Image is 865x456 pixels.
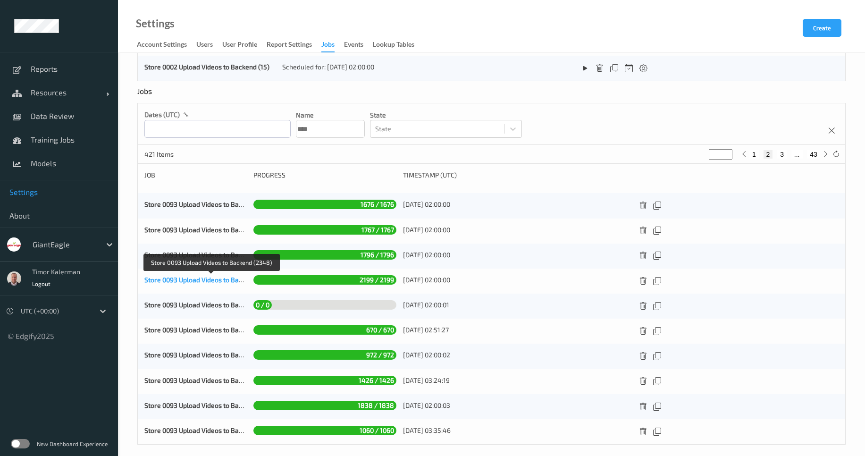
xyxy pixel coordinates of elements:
a: Settings [136,19,175,28]
div: Jobs [321,40,335,52]
div: users [196,40,213,51]
a: Store 0002 Upload Videos to Backend (15) [144,63,269,71]
p: dates (UTC) [144,110,180,119]
div: [DATE] 02:00:01 [403,300,628,310]
div: events [344,40,363,51]
div: User Profile [222,40,257,51]
p: State [370,110,522,120]
div: Scheduled for: [DATE] 02:00:00 [282,62,571,72]
a: Report Settings [267,38,321,51]
span: 1838 / 1838 [355,399,396,412]
div: [DATE] 02:00:03 [403,401,628,410]
a: Store 0093 Upload Videos to Backend (2167) [144,376,277,384]
div: [DATE] 02:00:00 [403,275,628,285]
span: 2199 / 2199 [357,273,396,286]
button: ... [791,150,803,159]
a: Store 0093 Upload Videos to Backend (2404) [144,251,279,259]
button: 3 [777,150,787,159]
p: 421 Items [144,150,215,159]
button: Create [803,19,841,37]
span: 0 / 0 [253,298,272,311]
div: [DATE] 02:00:00 [403,250,628,260]
button: 1 [749,150,759,159]
div: Lookup Tables [373,40,414,51]
div: Jobs [137,86,154,103]
a: Jobs [321,38,344,52]
div: Progress [253,170,396,180]
a: Store 0093 Upload Videos to Backend (2151) [144,401,276,409]
div: Timestamp (UTC) [403,170,628,180]
span: 1426 / 1426 [356,374,396,387]
span: 1767 / 1767 [359,223,396,236]
span: 1060 / 1060 [357,424,396,437]
a: Store 0093 Upload Videos to Backend (2254) [144,326,278,334]
div: [DATE] 02:00:00 [403,225,628,235]
a: Account Settings [137,38,196,51]
a: Store 0093 Upload Videos to Backend (2348) [144,276,279,284]
div: Report Settings [267,40,312,51]
div: [DATE] 02:00:02 [403,350,628,360]
div: Account Settings [137,40,187,51]
a: User Profile [222,38,267,51]
a: events [344,38,373,51]
a: Lookup Tables [373,38,424,51]
div: [DATE] 03:35:46 [403,426,628,435]
a: Store 0093 Upload Videos to Backend (2229) [144,351,278,359]
div: Job [144,170,247,180]
div: [DATE] 03:24:19 [403,376,628,385]
button: 43 [807,150,820,159]
div: [DATE] 02:00:00 [403,200,628,209]
a: Store 0093 Upload Videos to Backend (2080) [144,426,278,434]
a: users [196,38,222,51]
span: 972 / 972 [364,348,396,361]
span: 1676 / 1676 [358,198,396,211]
a: Store 0093 Upload Videos to Backend (2437) [144,226,278,234]
div: [DATE] 02:51:27 [403,325,628,335]
p: Name [296,110,365,120]
a: Store 0093 Upload Videos to Backend (2309) [144,301,278,309]
span: 670 / 670 [364,323,396,336]
button: 2 [764,150,773,159]
span: 1796 / 1796 [358,248,396,261]
a: Store 0093 Upload Videos to Backend (2491) [144,200,277,208]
